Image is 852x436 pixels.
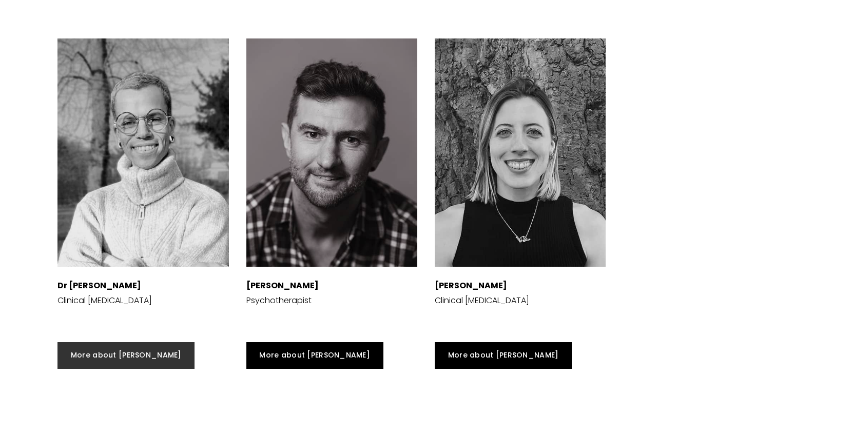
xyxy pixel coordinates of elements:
[57,280,152,306] p: Clinical [MEDICAL_DATA]
[246,342,383,369] a: More about [PERSON_NAME]
[246,280,319,291] strong: [PERSON_NAME]
[435,342,572,369] a: More about [PERSON_NAME]
[57,280,141,291] strong: Dr [PERSON_NAME]
[57,342,195,369] a: More about [PERSON_NAME]
[435,280,529,306] p: Clinical [MEDICAL_DATA]
[246,280,319,306] p: Psychotherapist
[435,280,507,291] strong: [PERSON_NAME]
